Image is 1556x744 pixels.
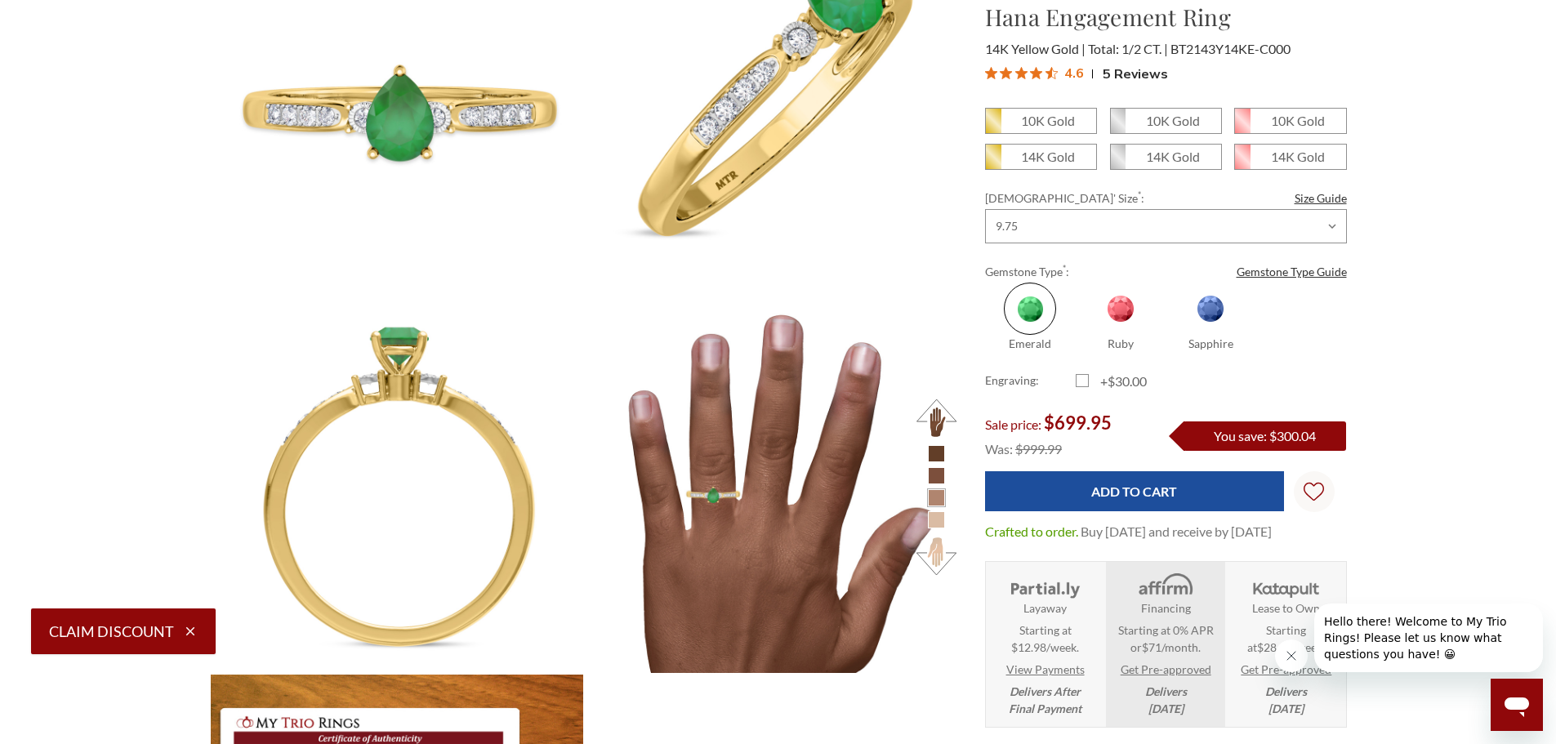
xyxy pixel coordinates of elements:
[985,372,1076,391] label: Engraving:
[1184,283,1237,335] span: Sapphire
[1111,621,1219,656] span: Starting at 0% APR or /month.
[1111,109,1221,133] span: 10K White Gold
[1146,113,1200,128] em: 10K Gold
[585,301,958,674] img: Photo of Hana 1/2 CT. T.W. Emerald and diamond Engagement Ring 14K Yellow Gold [BT2143YE-C000] [H...
[986,562,1104,727] li: Layaway
[986,109,1096,133] span: 10K Yellow Gold
[1106,562,1224,727] li: Affirm
[1295,189,1347,207] a: Size Guide
[1011,621,1079,656] span: Starting at $12.98/week.
[1021,149,1075,164] em: 14K Gold
[1257,640,1322,654] span: $28.27/week
[211,301,584,674] img: Photo of Hana 1/2 CT. T.W. Emerald and diamond Engagement Ring 14K Yellow Gold [BT2143YE-C000]
[1271,149,1325,164] em: 14K Gold
[1064,62,1084,82] span: 4.6
[1304,430,1324,553] svg: Wish Lists
[1235,109,1345,133] span: 10K Rose Gold
[1145,683,1187,717] em: Delivers
[1241,661,1331,678] a: Get Pre-approved
[1004,283,1056,335] span: Emerald
[1023,599,1067,617] strong: Layaway
[1044,412,1112,434] span: $699.95
[1007,572,1083,599] img: Layaway
[1121,661,1211,678] a: Get Pre-approved
[1009,683,1081,717] em: Delivers After Final Payment
[985,471,1284,511] input: Add to Cart
[1108,336,1134,350] span: Ruby
[1314,604,1543,672] iframe: Message from company
[1095,283,1147,335] span: Ruby
[1491,679,1543,731] iframe: Button to launch messaging window
[1088,41,1168,56] span: Total: 1/2 CT.
[985,189,1347,207] label: [DEMOGRAPHIC_DATA]' Size :
[1111,145,1221,169] span: 14K White Gold
[1009,336,1051,350] span: Emerald
[985,41,1086,56] span: 14K Yellow Gold
[1006,661,1085,678] a: View Payments
[1275,639,1308,672] iframe: Close message
[1188,336,1233,350] span: Sapphire
[1265,683,1307,717] em: Delivers
[31,608,216,654] button: Claim Discount
[1021,113,1075,128] em: 10K Gold
[1146,149,1200,164] em: 14K Gold
[1252,599,1320,617] strong: Lease to Own
[986,145,1096,169] span: 14K Yellow Gold
[1248,572,1324,599] img: Katapult
[1294,471,1335,512] a: Wish Lists
[1271,113,1325,128] em: 10K Gold
[1237,263,1347,280] a: Gemstone Type Guide
[1141,599,1191,617] strong: Financing
[985,441,1013,457] span: Was:
[1235,145,1345,169] span: 14K Rose Gold
[1268,702,1304,715] span: [DATE]
[985,61,1168,86] button: Rated 4.6 out of 5 stars from 5 reviews. Jump to reviews.
[1227,562,1345,727] li: Katapult
[1127,572,1203,599] img: Affirm
[1103,61,1168,86] span: 5 Reviews
[1214,428,1316,443] span: You save: $300.04
[985,417,1041,432] span: Sale price:
[1232,621,1340,656] span: Starting at .
[1148,702,1184,715] span: [DATE]
[1076,372,1166,391] label: +$30.00
[1170,41,1291,56] span: BT2143Y14KE-C000
[1081,522,1272,541] dd: Buy [DATE] and receive by [DATE]
[1015,441,1062,457] span: $999.99
[1142,640,1161,654] span: $71
[985,263,1347,280] label: Gemstone Type :
[985,522,1078,541] dt: Crafted to order.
